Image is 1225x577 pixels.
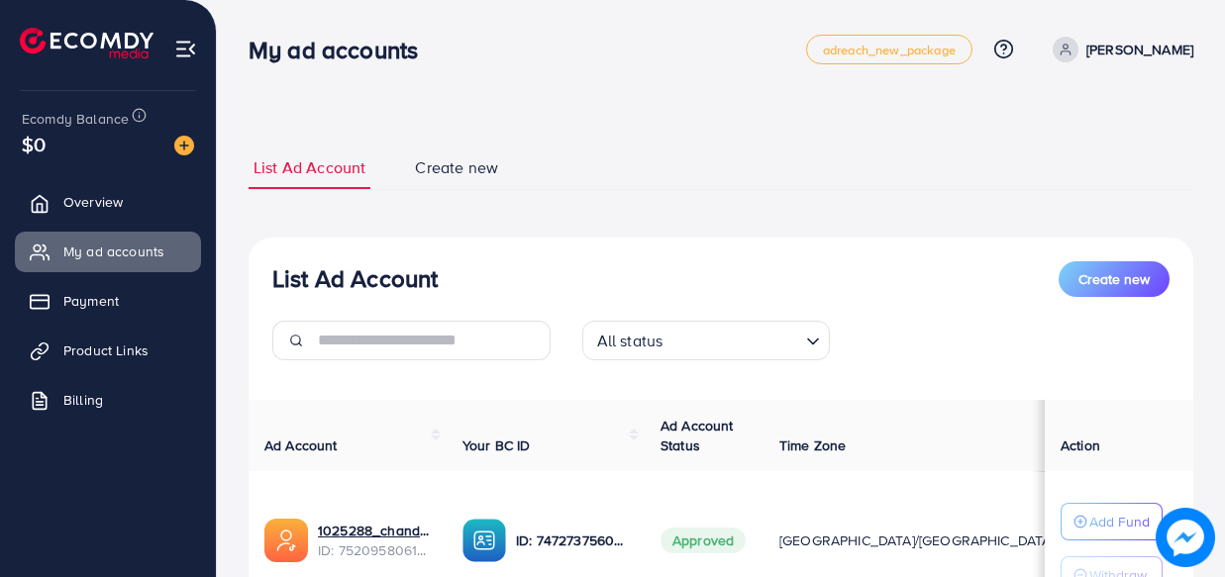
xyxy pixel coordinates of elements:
[249,36,434,64] h3: My ad accounts
[264,519,308,562] img: ic-ads-acc.e4c84228.svg
[15,281,201,321] a: Payment
[63,241,164,261] span: My ad accounts
[15,182,201,222] a: Overview
[1089,510,1150,533] p: Add Fund
[174,136,194,155] img: image
[174,38,197,60] img: menu
[1157,509,1213,565] img: image
[462,435,531,455] span: Your BC ID
[593,327,667,355] span: All status
[823,44,956,56] span: adreach_new_package
[806,35,972,64] a: adreach_new_package
[318,521,431,540] a: 1025288_chandsitara 2_1751109521773
[15,232,201,271] a: My ad accounts
[15,331,201,370] a: Product Links
[462,519,506,562] img: ic-ba-acc.ded83a64.svg
[15,380,201,420] a: Billing
[254,156,365,179] span: List Ad Account
[1086,38,1193,61] p: [PERSON_NAME]
[661,528,746,553] span: Approved
[779,435,846,455] span: Time Zone
[779,530,1055,550] span: [GEOGRAPHIC_DATA]/[GEOGRAPHIC_DATA]
[22,130,46,158] span: $0
[582,321,830,360] div: Search for option
[318,521,431,561] div: <span class='underline'>1025288_chandsitara 2_1751109521773</span></br>7520958061609271313
[20,28,153,58] img: logo
[63,390,103,410] span: Billing
[516,529,629,552] p: ID: 7472737560574476289
[63,192,123,212] span: Overview
[264,435,338,455] span: Ad Account
[1059,261,1170,297] button: Create new
[668,323,797,355] input: Search for option
[1078,269,1150,289] span: Create new
[63,291,119,311] span: Payment
[63,340,149,360] span: Product Links
[1061,503,1163,540] button: Add Fund
[272,264,438,293] h3: List Ad Account
[661,416,734,455] span: Ad Account Status
[1061,435,1100,455] span: Action
[22,109,129,129] span: Ecomdy Balance
[1045,37,1193,62] a: [PERSON_NAME]
[318,540,431,560] span: ID: 7520958061609271313
[415,156,498,179] span: Create new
